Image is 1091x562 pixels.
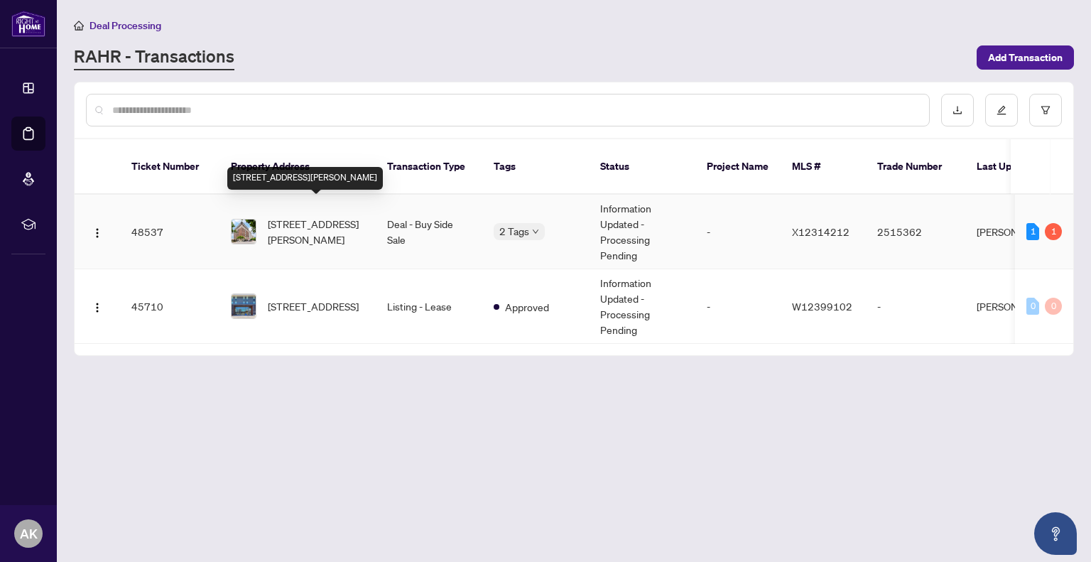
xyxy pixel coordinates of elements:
[482,139,589,195] th: Tags
[941,94,974,126] button: download
[232,294,256,318] img: thumbnail-img
[92,227,103,239] img: Logo
[268,216,364,247] span: [STREET_ADDRESS][PERSON_NAME]
[695,195,781,269] td: -
[792,225,850,238] span: X12314212
[86,295,109,318] button: Logo
[1045,298,1062,315] div: 0
[120,139,219,195] th: Ticket Number
[120,195,219,269] td: 48537
[227,167,383,190] div: [STREET_ADDRESS][PERSON_NAME]
[589,195,695,269] td: Information Updated - Processing Pending
[1041,105,1051,115] span: filter
[695,139,781,195] th: Project Name
[74,45,234,70] a: RAHR - Transactions
[92,302,103,313] img: Logo
[20,524,38,544] span: AK
[792,300,852,313] span: W12399102
[89,19,161,32] span: Deal Processing
[532,228,539,235] span: down
[120,269,219,344] td: 45710
[1026,223,1039,240] div: 1
[376,139,482,195] th: Transaction Type
[977,45,1074,70] button: Add Transaction
[1034,512,1077,555] button: Open asap
[499,223,529,239] span: 2 Tags
[376,269,482,344] td: Listing - Lease
[988,46,1063,69] span: Add Transaction
[985,94,1018,126] button: edit
[1029,94,1062,126] button: filter
[86,220,109,243] button: Logo
[232,220,256,244] img: thumbnail-img
[952,105,962,115] span: download
[781,139,866,195] th: MLS #
[11,11,45,37] img: logo
[505,299,549,315] span: Approved
[376,195,482,269] td: Deal - Buy Side Sale
[965,139,1072,195] th: Last Updated By
[866,195,965,269] td: 2515362
[866,139,965,195] th: Trade Number
[1026,298,1039,315] div: 0
[695,269,781,344] td: -
[997,105,1006,115] span: edit
[866,269,965,344] td: -
[219,139,376,195] th: Property Address
[965,269,1072,344] td: [PERSON_NAME]
[589,139,695,195] th: Status
[965,195,1072,269] td: [PERSON_NAME]
[74,21,84,31] span: home
[1045,223,1062,240] div: 1
[268,298,359,314] span: [STREET_ADDRESS]
[589,269,695,344] td: Information Updated - Processing Pending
